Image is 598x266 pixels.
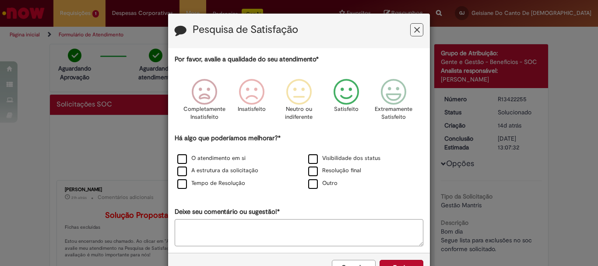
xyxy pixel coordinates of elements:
label: Pesquisa de Satisfação [193,24,298,35]
label: Tempo de Resolução [177,179,245,188]
p: Neutro ou indiferente [283,105,315,121]
label: O atendimento em si [177,154,246,163]
label: Por favor, avalie a qualidade do seu atendimento* [175,55,319,64]
div: Insatisfeito [229,72,274,132]
div: Satisfeito [324,72,369,132]
label: Resolução final [308,167,361,175]
label: Visibilidade dos status [308,154,380,163]
label: A estrutura da solicitação [177,167,258,175]
label: Deixe seu comentário ou sugestão!* [175,207,280,216]
div: Há algo que poderíamos melhorar?* [175,134,423,190]
p: Extremamente Satisfeito [375,105,412,121]
p: Insatisfeito [238,105,266,113]
div: Completamente Insatisfeito [182,72,226,132]
div: Neutro ou indiferente [277,72,321,132]
label: Outro [308,179,338,188]
p: Completamente Insatisfeito [183,105,225,121]
p: Satisfeito [334,105,359,113]
div: Extremamente Satisfeito [371,72,416,132]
